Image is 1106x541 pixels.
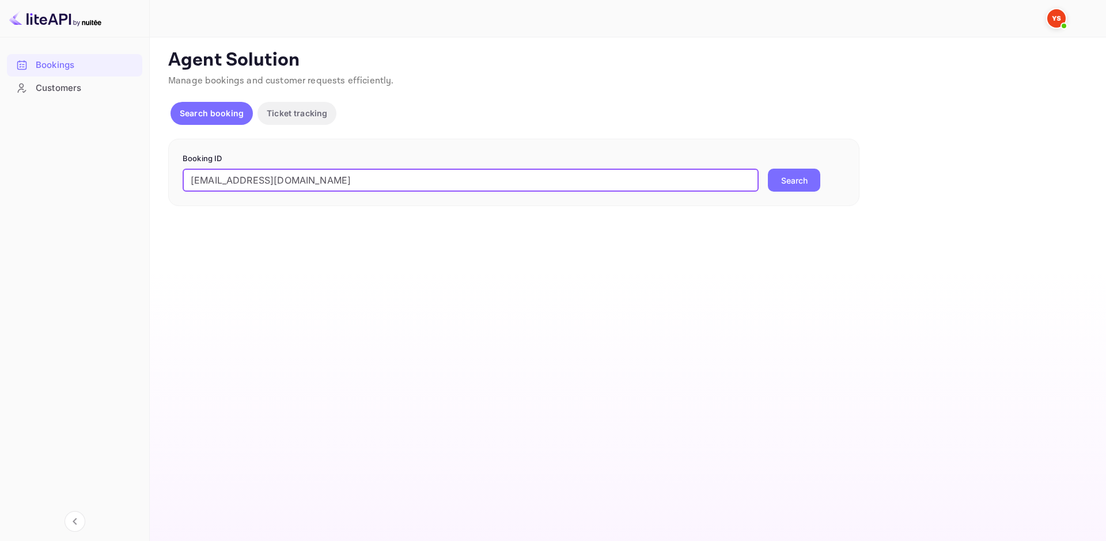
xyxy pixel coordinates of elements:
p: Agent Solution [168,49,1085,72]
button: Collapse navigation [65,511,85,532]
div: Customers [36,82,137,95]
a: Customers [7,77,142,98]
p: Ticket tracking [267,107,327,119]
div: Bookings [36,59,137,72]
div: Customers [7,77,142,100]
input: Enter Booking ID (e.g., 63782194) [183,169,759,192]
p: Search booking [180,107,244,119]
button: Search [768,169,820,192]
a: Bookings [7,54,142,75]
img: LiteAPI logo [9,9,101,28]
img: Yandex Support [1047,9,1066,28]
p: Booking ID [183,153,845,165]
span: Manage bookings and customer requests efficiently. [168,75,394,87]
div: Bookings [7,54,142,77]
